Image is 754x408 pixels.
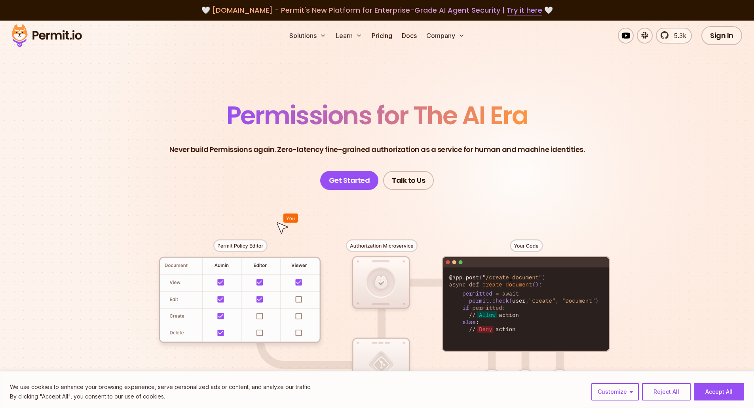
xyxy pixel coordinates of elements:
p: Never build Permissions again. Zero-latency fine-grained authorization as a service for human and... [169,144,585,155]
button: Reject All [642,383,691,400]
p: By clicking "Accept All", you consent to our use of cookies. [10,392,311,401]
a: Docs [399,28,420,44]
span: Permissions for The AI Era [226,98,528,133]
button: Accept All [694,383,744,400]
p: We use cookies to enhance your browsing experience, serve personalized ads or content, and analyz... [10,382,311,392]
a: Sign In [701,26,742,45]
a: Pricing [368,28,395,44]
a: Get Started [320,171,379,190]
span: 5.3k [669,31,686,40]
a: 5.3k [656,28,692,44]
button: Learn [332,28,365,44]
div: 🤍 🤍 [19,5,735,16]
button: Customize [591,383,639,400]
img: Permit logo [8,22,85,49]
button: Company [423,28,468,44]
a: Try it here [507,5,542,15]
button: Solutions [286,28,329,44]
span: [DOMAIN_NAME] - Permit's New Platform for Enterprise-Grade AI Agent Security | [212,5,542,15]
a: Talk to Us [383,171,434,190]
